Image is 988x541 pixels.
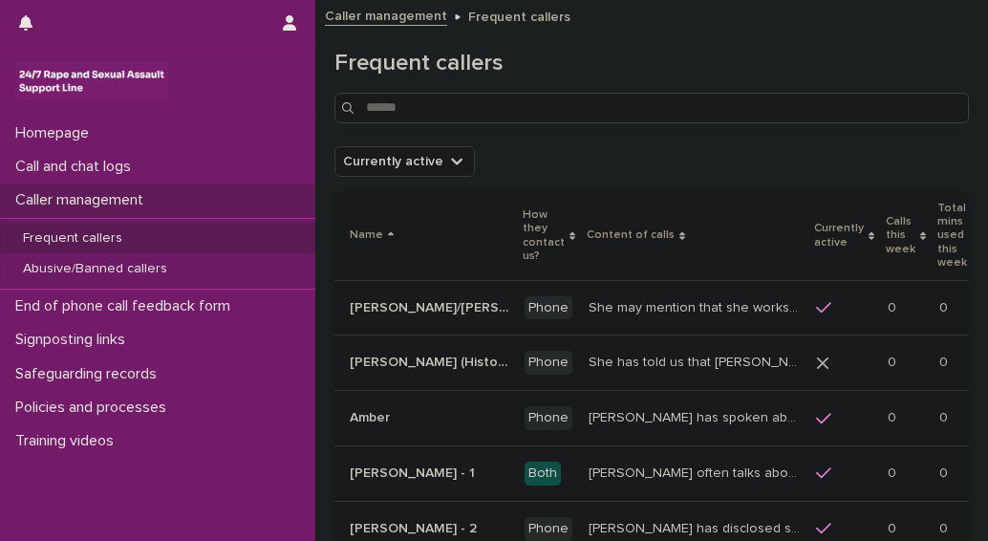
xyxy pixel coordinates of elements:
p: How they contact us? [523,205,565,268]
p: Amy has disclosed she has survived two rapes, one in the UK and the other in Australia in 2013. S... [589,517,805,537]
p: Amber has spoken about multiple experiences of sexual abuse. Amber told us she is now 18 (as of 0... [589,406,805,426]
p: 0 [939,406,952,426]
p: Amber [350,406,394,426]
img: rhQMoQhaT3yELyF149Cw [15,62,168,100]
p: 0 [888,296,900,316]
p: Abusive/Banned callers [8,261,183,277]
input: Search [334,93,969,123]
button: Currently active [334,146,475,177]
p: 0 [888,351,900,371]
p: Homepage [8,124,104,142]
p: Calls this week [886,211,915,260]
p: She may mention that she works as a Nanny, looking after two children. Abbie / Emily has let us k... [589,296,805,316]
div: Phone [525,351,572,375]
p: 0 [939,296,952,316]
p: Training videos [8,432,129,450]
p: Currently active [814,218,864,253]
h1: Frequent callers [334,50,969,77]
p: Abbie/Emily (Anon/'I don't know'/'I can't remember') [350,296,513,316]
p: Call and chat logs [8,158,146,176]
div: Phone [525,296,572,320]
p: She has told us that Prince Andrew was involved with her abuse. Men from Hollywood (or 'Hollywood... [589,351,805,371]
p: Name [350,225,383,246]
p: 0 [888,406,900,426]
p: 0 [939,351,952,371]
p: Caller management [8,191,159,209]
p: Frequent callers [468,5,570,26]
p: Amy often talks about being raped a night before or 2 weeks ago or a month ago. She also makes re... [589,462,805,482]
p: 0 [939,462,952,482]
div: Phone [525,517,572,541]
p: Policies and processes [8,399,182,417]
p: Content of calls [587,225,675,246]
p: 0 [888,517,900,537]
p: Alison (Historic Plan) [350,351,513,371]
p: 0 [939,517,952,537]
div: Both [525,462,561,486]
p: Safeguarding records [8,365,172,383]
p: [PERSON_NAME] - 2 [350,517,481,537]
a: Caller management [325,4,447,26]
p: [PERSON_NAME] - 1 [350,462,479,482]
div: Phone [525,406,572,430]
p: End of phone call feedback form [8,297,246,315]
p: Total mins used this week [937,198,967,274]
p: 0 [888,462,900,482]
p: Frequent callers [8,230,138,247]
p: Signposting links [8,331,140,349]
